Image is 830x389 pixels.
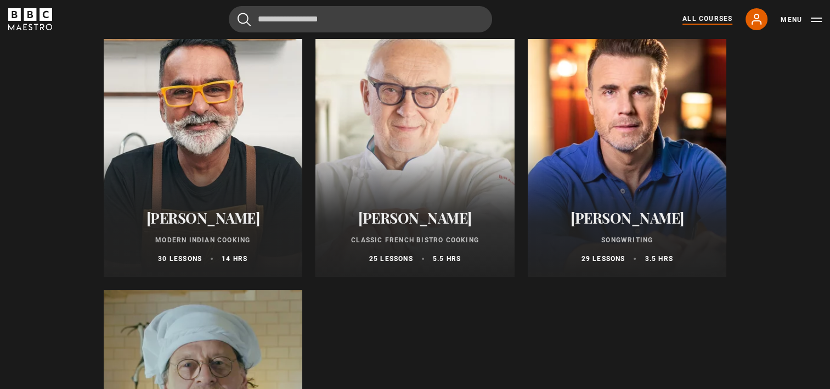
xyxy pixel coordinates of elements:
[682,14,732,25] a: All Courses
[329,209,501,226] h2: [PERSON_NAME]
[433,254,461,264] p: 5.5 hrs
[229,6,492,32] input: Search
[222,254,247,264] p: 14 hrs
[528,13,727,277] a: [PERSON_NAME] Songwriting 29 lessons 3.5 hrs
[369,254,413,264] p: 25 lessons
[158,254,202,264] p: 30 lessons
[8,8,52,30] svg: BBC Maestro
[104,13,303,277] a: [PERSON_NAME] Modern Indian Cooking 30 lessons 14 hrs
[329,235,501,245] p: Classic French Bistro Cooking
[117,235,290,245] p: Modern Indian Cooking
[117,209,290,226] h2: [PERSON_NAME]
[541,209,714,226] h2: [PERSON_NAME]
[315,13,515,277] a: [PERSON_NAME] Classic French Bistro Cooking 25 lessons 5.5 hrs
[581,254,625,264] p: 29 lessons
[781,14,822,25] button: Toggle navigation
[541,235,714,245] p: Songwriting
[238,13,251,26] button: Submit the search query
[645,254,673,264] p: 3.5 hrs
